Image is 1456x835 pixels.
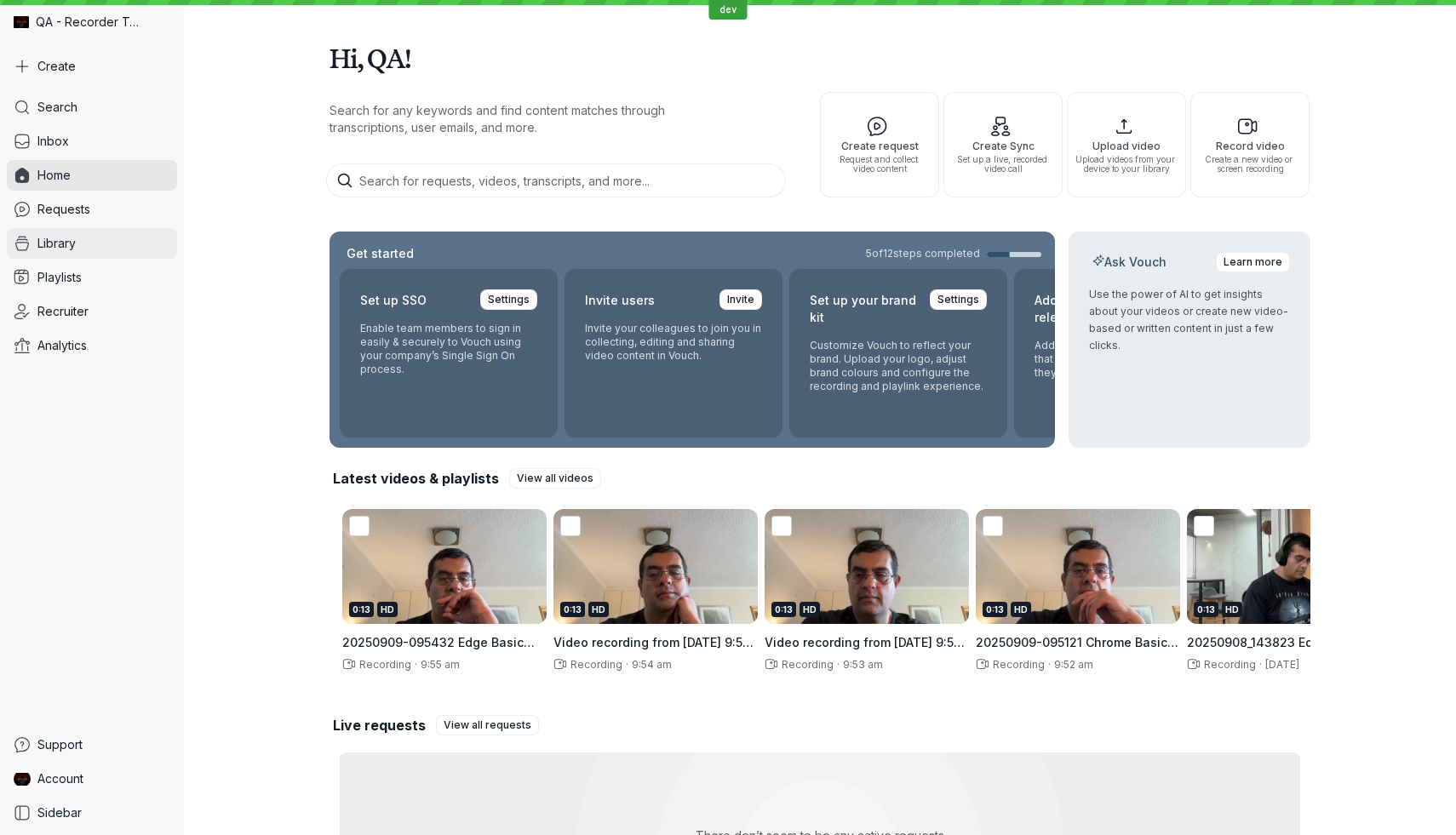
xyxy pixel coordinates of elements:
[834,658,843,672] span: ·
[342,634,547,651] h3: 20250909-095432 Edge Basic Recorder Test
[349,602,374,617] div: 0:13
[1075,140,1178,152] span: Upload video
[1089,254,1170,271] h2: Ask Vouch
[7,330,177,361] a: Analytics
[951,140,1055,152] span: Create Sync
[553,635,754,666] span: Video recording from [DATE] 9:53 am
[828,140,931,152] span: Create request
[36,14,145,31] span: QA - Recorder Testing
[1054,658,1093,671] span: 9:52 am
[585,322,762,363] p: Invite your colleagues to join you in collecting, editing and sharing video content in Vouch.
[1011,602,1031,617] div: HD
[828,155,931,174] span: Request and collect video content
[1265,658,1299,671] span: [DATE]
[37,235,76,252] span: Library
[1035,289,1144,329] h2: Add your content release form
[7,7,177,37] div: QA - Recorder Testing
[37,736,83,753] span: Support
[771,602,796,617] div: 0:13
[356,658,411,671] span: Recording
[983,602,1007,617] div: 0:13
[421,658,460,671] span: 9:55 am
[866,247,1041,260] a: 5of12steps completed
[1035,339,1212,380] p: Add your own content release form that responders agree to when they record using Vouch.
[588,602,609,617] div: HD
[778,658,834,671] span: Recording
[1187,635,1375,666] span: 20250908_143823 Edge Basic Recorder Test
[37,303,89,320] span: Recruiter
[553,634,758,651] h3: Video recording from 9 September 2025 at 9:53 am
[7,228,177,259] a: Library
[326,163,786,197] input: Search for requests, videos, transcripts, and more...
[937,291,979,308] span: Settings
[1216,252,1290,272] a: Learn more
[810,289,920,329] h2: Set up your brand kit
[1224,254,1282,271] span: Learn more
[7,262,177,293] a: Playlists
[480,289,537,310] a: Settings
[976,634,1180,651] h3: 20250909-095121 Chrome Basic Recorder Test
[989,658,1045,671] span: Recording
[951,155,1055,174] span: Set up a live, recorded video call
[7,764,177,794] a: QA Dev Recorder avatarAccount
[810,339,987,393] p: Customize Vouch to reflect your brand. Upload your logo, adjust brand colours and configure the r...
[585,289,655,312] h2: Invite users
[727,291,754,308] span: Invite
[330,102,738,136] p: Search for any keywords and find content matches through transcriptions, user emails, and more.
[333,469,499,488] h2: Latest videos & playlists
[37,337,87,354] span: Analytics
[1190,92,1310,197] button: Record videoCreate a new video or screen recording
[567,658,622,671] span: Recording
[7,729,177,760] a: Support
[1075,155,1178,174] span: Upload videos from your device to your library
[943,92,1063,197] button: Create SyncSet up a live, recorded video call
[1198,155,1302,174] span: Create a new video or screen recording
[436,715,539,735] a: View all requests
[843,658,883,671] span: 9:53 am
[37,133,69,150] span: Inbox
[1067,92,1186,197] button: Upload videoUpload videos from your device to your library
[7,92,177,123] a: Search
[7,296,177,327] a: Recruiter
[7,51,177,82] button: Create
[37,99,77,116] span: Search
[866,247,980,260] span: 5 of 12 steps completed
[1201,658,1256,671] span: Recording
[37,58,76,75] span: Create
[820,92,939,197] button: Create requestRequest and collect video content
[7,126,177,157] a: Inbox
[1222,602,1242,617] div: HD
[360,289,427,312] h2: Set up SSO
[37,167,71,184] span: Home
[765,635,965,666] span: Video recording from [DATE] 9:52 am
[517,470,593,487] span: View all videos
[444,717,531,734] span: View all requests
[14,14,29,30] img: QA - Recorder Testing avatar
[377,602,398,617] div: HD
[7,798,177,828] a: Sidebar
[1089,286,1290,354] p: Use the power of AI to get insights about your videos or create new video-based or written conten...
[343,245,417,262] h2: Get started
[509,468,601,489] a: View all videos
[342,635,535,666] span: 20250909-095432 Edge Basic Recorder Test
[1256,658,1265,672] span: ·
[37,770,83,787] span: Account
[632,658,672,671] span: 9:54 am
[333,716,426,735] h2: Live requests
[930,289,987,310] a: Settings
[800,602,820,617] div: HD
[330,34,1310,82] h1: Hi, QA!
[7,194,177,225] a: Requests
[37,269,82,286] span: Playlists
[488,291,530,308] span: Settings
[622,658,632,672] span: ·
[976,635,1178,666] span: 20250909-095121 Chrome Basic Recorder Test
[1198,140,1302,152] span: Record video
[14,770,31,787] img: QA Dev Recorder avatar
[1194,602,1218,617] div: 0:13
[1045,658,1054,672] span: ·
[765,634,969,651] h3: Video recording from 9 September 2025 at 9:52 am
[360,322,537,376] p: Enable team members to sign in easily & securely to Vouch using your company’s Single Sign On pro...
[37,804,82,821] span: Sidebar
[411,658,421,672] span: ·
